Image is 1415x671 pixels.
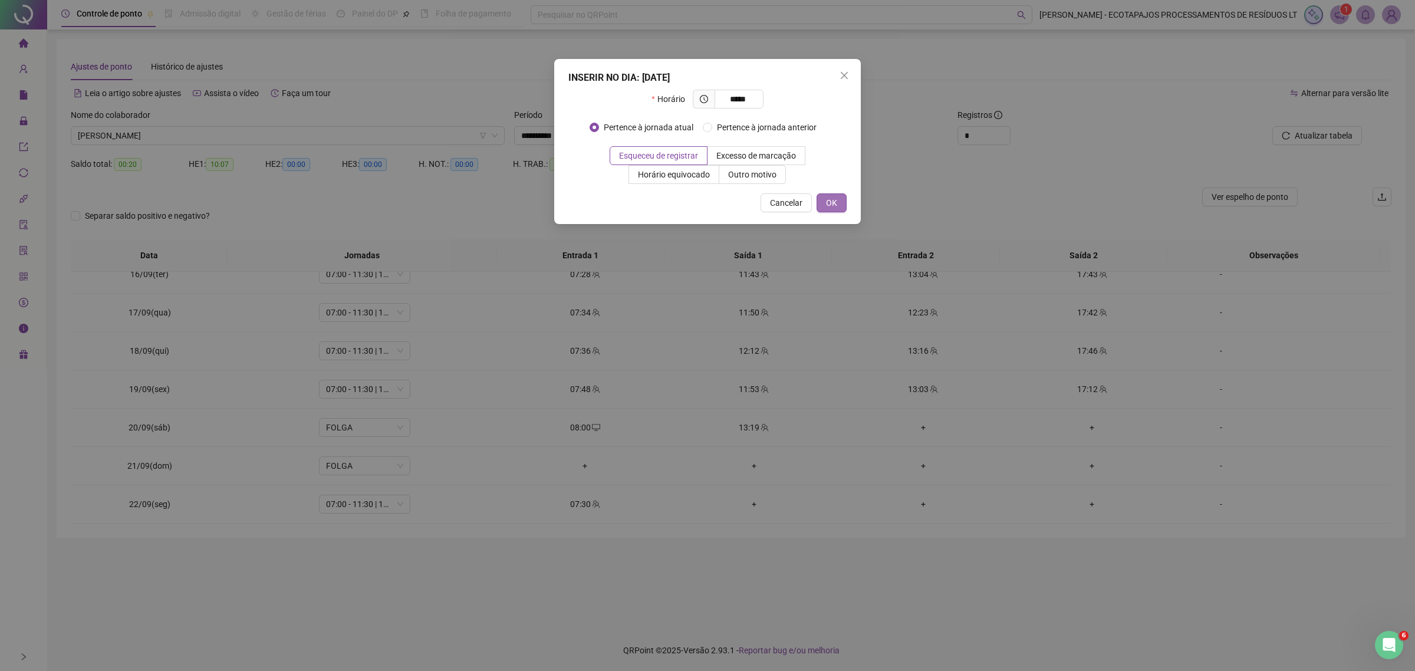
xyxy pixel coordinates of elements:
span: 6 [1399,631,1409,640]
span: Outro motivo [728,170,776,179]
button: Cancelar [761,193,812,212]
span: Pertence à jornada anterior [712,121,821,134]
span: clock-circle [700,95,708,103]
span: Esqueceu de registrar [619,151,698,160]
button: Close [835,66,854,85]
iframe: Intercom live chat [1375,631,1403,659]
span: close [840,71,849,80]
span: Pertence à jornada atual [599,121,698,134]
span: Horário equivocado [638,170,710,179]
div: INSERIR NO DIA : [DATE] [568,71,847,85]
span: Cancelar [770,196,802,209]
label: Horário [651,90,692,108]
span: Excesso de marcação [716,151,796,160]
span: OK [826,196,837,209]
button: OK [817,193,847,212]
